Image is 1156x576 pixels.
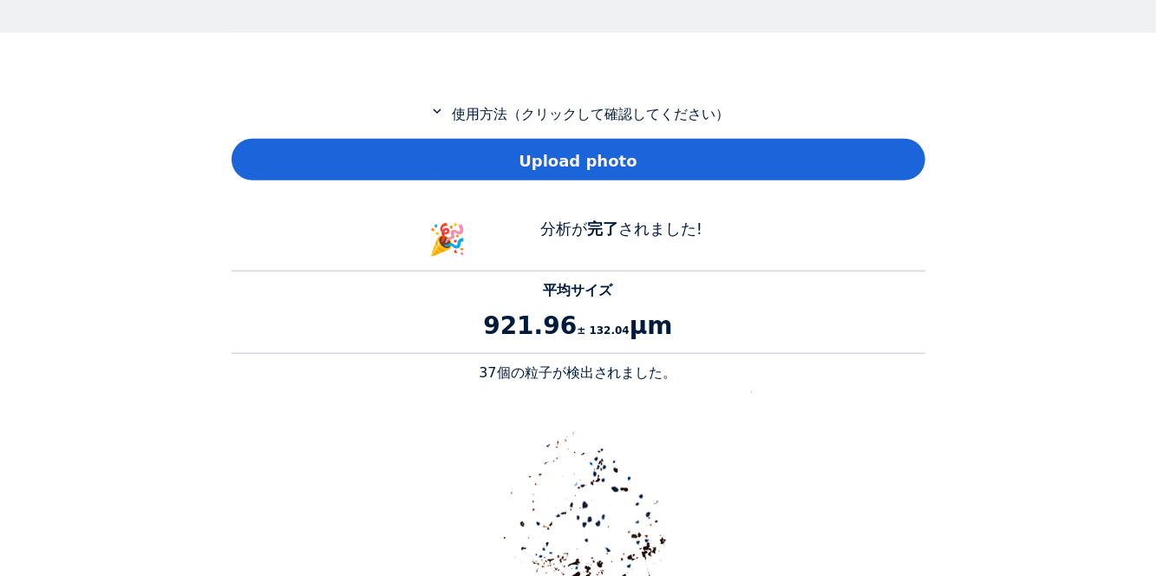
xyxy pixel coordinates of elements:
span: Upload photo [519,149,637,173]
mat-icon: expand_more [427,103,447,119]
span: ± 132.04 [577,324,630,337]
p: 使用方法（クリックして確認してください） [232,103,925,125]
p: 921.96 μm [232,308,925,344]
span: 🎉 [429,222,467,257]
div: 分析が されました! [492,217,752,263]
b: 完了 [587,219,618,238]
p: 平均サイズ [232,280,925,301]
p: 37個の粒子が検出されました。 [232,363,925,383]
